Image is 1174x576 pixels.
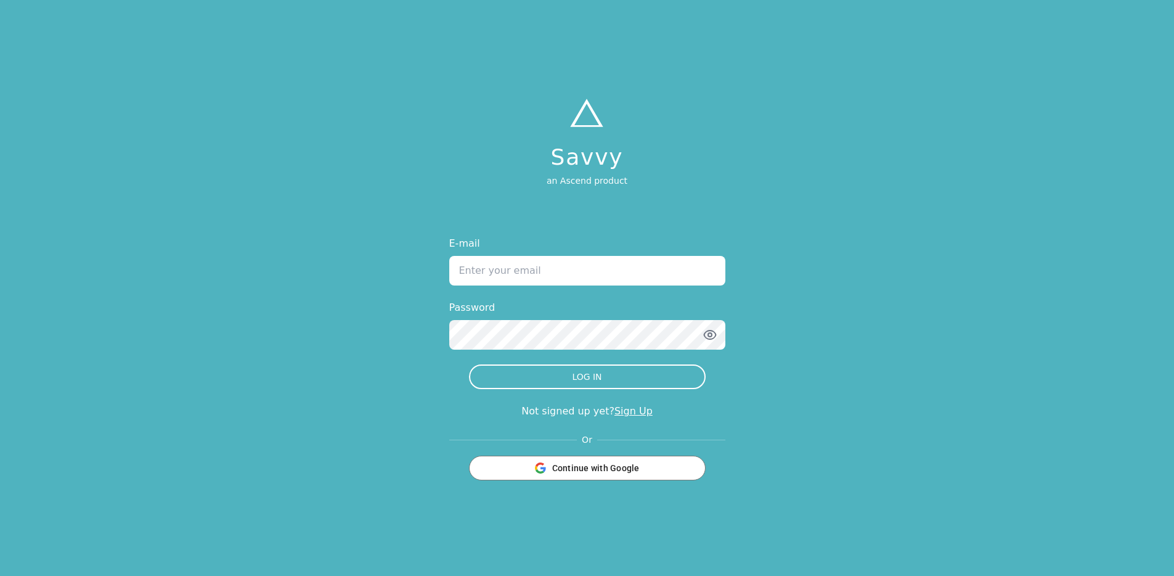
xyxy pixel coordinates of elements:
[547,175,627,187] p: an Ascend product
[469,364,706,389] button: LOG IN
[449,256,725,286] input: Enter your email
[449,236,725,251] label: E-mail
[614,405,653,417] a: Sign Up
[547,145,627,170] h1: Savvy
[552,462,640,474] span: Continue with Google
[577,434,597,446] span: Or
[469,456,706,480] button: Continue with Google
[449,300,725,315] label: Password
[521,405,614,417] span: Not signed up yet?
